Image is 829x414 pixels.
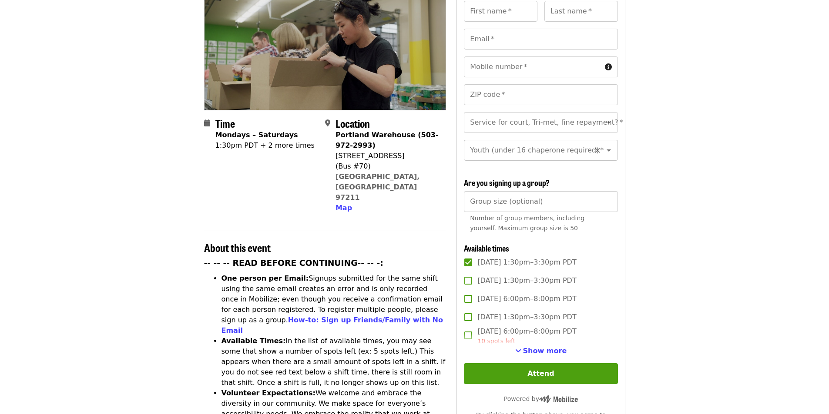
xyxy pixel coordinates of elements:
[477,338,515,344] span: 10 spots left
[464,84,618,105] input: ZIP code
[222,336,446,388] li: In the list of available times, you may see some that show a number of spots left (ex: 5 spots le...
[605,63,612,71] i: circle-info icon
[464,56,601,77] input: Mobile number
[336,204,352,212] span: Map
[215,140,315,151] div: 1:30pm PDT + 2 more times
[336,131,439,149] strong: Portland Warehouse (503-972-2993)
[222,273,446,336] li: Signups submitted for the same shift using the same email creates an error and is only recorded o...
[336,172,420,202] a: [GEOGRAPHIC_DATA], [GEOGRAPHIC_DATA] 97211
[477,257,576,268] span: [DATE] 1:30pm–3:30pm PDT
[222,274,309,282] strong: One person per Email:
[204,258,383,268] strong: -- -- -- READ BEFORE CONTINUING-- -- -:
[222,389,316,397] strong: Volunteer Expectations:
[470,215,584,232] span: Number of group members, including yourself. Maximum group size is 50
[204,119,210,127] i: calendar icon
[515,346,567,356] button: See more timeslots
[539,395,578,403] img: Powered by Mobilize
[325,119,330,127] i: map-marker-alt icon
[504,395,578,402] span: Powered by
[477,275,576,286] span: [DATE] 1:30pm–3:30pm PDT
[464,191,618,212] input: [object Object]
[215,131,298,139] strong: Mondays – Saturdays
[336,151,439,161] div: [STREET_ADDRESS]
[477,294,576,304] span: [DATE] 6:00pm–8:00pm PDT
[477,312,576,322] span: [DATE] 1:30pm–3:30pm PDT
[523,347,567,355] span: Show more
[464,1,537,22] input: First name
[222,316,443,335] a: How-to: Sign up Friends/Family with No Email
[215,116,235,131] span: Time
[464,177,550,188] span: Are you signing up a group?
[544,1,618,22] input: Last name
[603,116,615,129] button: Open
[204,240,271,255] span: About this event
[591,144,604,156] button: Clear
[464,363,618,384] button: Attend
[464,29,618,50] input: Email
[336,203,352,213] button: Map
[222,337,286,345] strong: Available Times:
[477,326,576,346] span: [DATE] 6:00pm–8:00pm PDT
[336,116,370,131] span: Location
[336,161,439,172] div: (Bus #70)
[464,242,509,254] span: Available times
[603,144,615,156] button: Open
